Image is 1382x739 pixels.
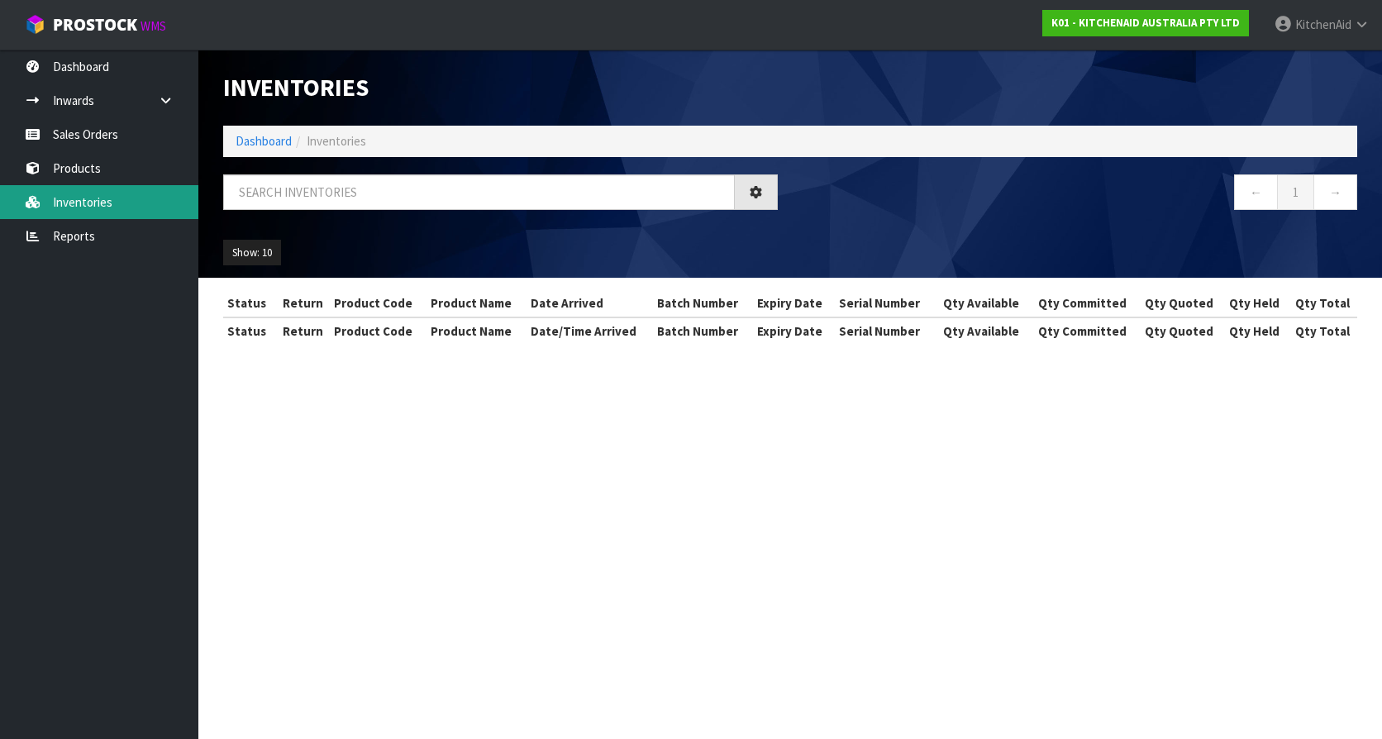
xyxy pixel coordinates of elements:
[835,317,934,344] th: Serial Number
[527,290,654,317] th: Date Arrived
[141,18,166,34] small: WMS
[1295,17,1351,32] span: KitchenAid
[653,290,752,317] th: Batch Number
[753,290,835,317] th: Expiry Date
[223,240,281,266] button: Show: 10
[25,14,45,35] img: cube-alt.png
[427,290,526,317] th: Product Name
[276,290,331,317] th: Return
[1277,174,1314,210] a: 1
[1136,317,1222,344] th: Qty Quoted
[1287,290,1357,317] th: Qty Total
[330,290,427,317] th: Product Code
[934,290,1028,317] th: Qty Available
[1028,317,1136,344] th: Qty Committed
[1222,317,1287,344] th: Qty Held
[753,317,835,344] th: Expiry Date
[427,317,526,344] th: Product Name
[53,14,137,36] span: ProStock
[1287,317,1357,344] th: Qty Total
[1051,16,1240,30] strong: K01 - KITCHENAID AUSTRALIA PTY LTD
[1313,174,1357,210] a: →
[1136,290,1222,317] th: Qty Quoted
[276,317,331,344] th: Return
[835,290,934,317] th: Serial Number
[653,317,752,344] th: Batch Number
[330,317,427,344] th: Product Code
[223,290,276,317] th: Status
[223,317,276,344] th: Status
[1234,174,1278,210] a: ←
[223,174,735,210] input: Search inventories
[223,74,778,101] h1: Inventories
[1028,290,1136,317] th: Qty Committed
[803,174,1357,215] nav: Page navigation
[1222,290,1287,317] th: Qty Held
[307,133,366,149] span: Inventories
[934,317,1028,344] th: Qty Available
[527,317,654,344] th: Date/Time Arrived
[236,133,292,149] a: Dashboard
